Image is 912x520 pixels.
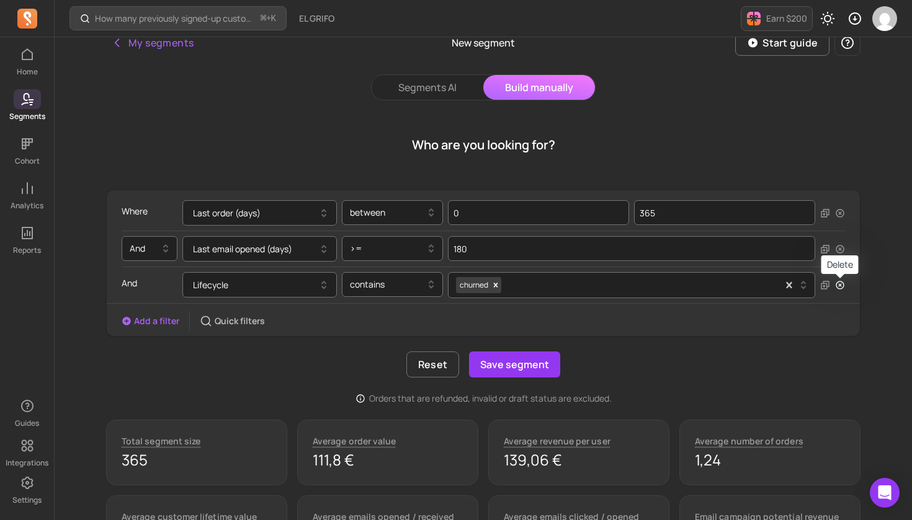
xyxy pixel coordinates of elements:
div: Remove churned [490,277,501,293]
p: How many previously signed-up customers placed their first order this period? [95,12,256,25]
p: Analytics [11,201,43,211]
button: Earn $200 [741,6,813,31]
p: And [122,272,137,294]
button: Reset [406,351,459,377]
div: Open Intercom Messenger [870,478,900,508]
p: Settings [12,495,42,505]
p: 365 [122,450,272,470]
span: EL GRIFO [299,12,334,25]
p: 111,8 € [313,450,463,470]
h1: Who are you looking for? [412,136,555,154]
p: Start guide [762,35,818,50]
p: Segments [9,112,45,121]
button: Lifecycle [182,272,337,297]
button: Save segment [469,351,560,377]
button: My segments [106,30,199,55]
p: Guides [15,418,39,428]
p: Quick filters [215,315,265,327]
p: New segment [452,35,515,50]
div: churned [456,277,490,293]
p: Integrations [6,458,48,468]
button: How many previously signed-up customers placed their first order this period?⌘+K [69,6,287,30]
button: Segments AI [372,75,483,100]
input: Value for filter clause [448,200,629,225]
button: EL GRIFO [292,7,342,30]
button: Start guide [735,30,829,56]
p: Home [17,67,38,77]
button: Quick filters [200,315,265,327]
kbd: ⌘ [260,11,267,27]
button: Build manually [483,75,595,100]
p: Reports [13,245,41,255]
p: Cohort [15,156,40,166]
button: Toggle dark mode [815,6,840,31]
img: avatar [872,6,897,31]
button: Last email opened (days) [182,236,337,262]
p: Where [122,200,148,223]
kbd: K [271,14,276,24]
button: Last order (days) [182,200,337,226]
button: Guides [14,394,41,431]
p: Average revenue per user [504,435,610,447]
button: Add a filter [122,315,179,327]
p: 139,06 € [504,450,654,470]
input: Value for filter clause [634,200,815,225]
p: Average number of orders [695,435,803,447]
span: + [261,12,276,25]
p: Orders that are refunded, invalid or draft status are excluded. [369,392,612,405]
p: Total segment size [122,435,200,447]
p: Average order value [313,435,396,447]
p: 1,24 [695,450,845,470]
input: Value for filter clause [448,236,815,261]
p: Earn $200 [766,12,807,25]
